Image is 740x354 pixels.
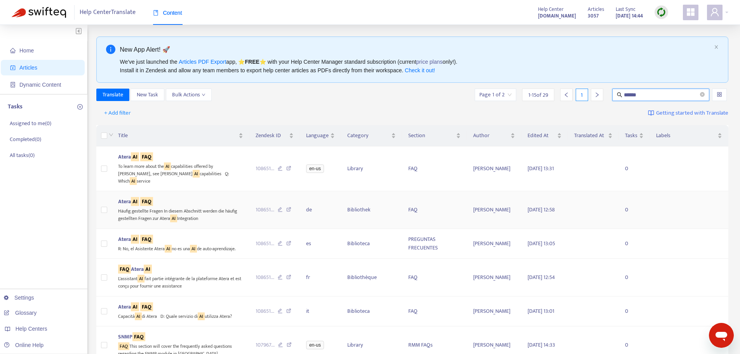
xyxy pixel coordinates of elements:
[198,312,205,320] sqkw: AI
[538,12,576,20] strong: [DOMAIN_NAME]
[118,244,243,253] div: R: No, el Asistente Atera no es una de auto-aprendizaje.
[96,89,129,101] button: Translate
[256,164,274,173] span: 108651 ...
[118,206,243,222] div: Häufig gestellte Fragen In diesem Abschnitt werden die häufig gestellten Fragen zur Atera Integra...
[104,108,131,118] span: + Add filter
[106,45,115,54] span: info-circle
[256,206,274,214] span: 108651 ...
[710,7,719,17] span: user
[467,296,521,327] td: [PERSON_NAME]
[131,152,139,161] sqkw: AI
[118,161,243,185] div: To learn more about the capabilities offered by [PERSON_NAME], see [PERSON_NAME] capabilities Q: ...
[467,191,521,228] td: [PERSON_NAME]
[131,302,139,311] sqkw: AI
[416,59,443,65] a: price plans
[402,229,467,259] td: PREGUNTAS FRECUENTES
[118,274,243,289] div: L'assistant fait partie intégrante de la plateforme Atera et est conçu pour fournir une assistance
[120,58,711,75] div: We've just launched the app, ⭐ ⭐️ with your Help Center Manager standard subscription (current on...
[140,152,153,161] sqkw: FAQ
[118,265,152,274] span: Atera
[528,164,554,173] span: [DATE] 13:31
[467,229,521,259] td: [PERSON_NAME]
[408,131,454,140] span: Section
[118,152,153,161] span: Atera
[588,5,604,14] span: Articles
[341,229,402,259] td: Biblioteca
[300,259,341,296] td: fr
[138,275,145,283] sqkw: AI
[619,146,650,191] td: 0
[473,131,509,140] span: Author
[131,89,164,101] button: New Task
[594,92,600,98] span: right
[650,125,728,146] th: Labels
[137,91,158,99] span: New Task
[656,7,666,17] img: sync.dc5367851b00ba804db3.png
[19,47,34,54] span: Home
[256,341,275,349] span: 107967 ...
[190,245,197,253] sqkw: AI
[341,146,402,191] td: Library
[8,102,23,112] p: Tasks
[347,131,390,140] span: Category
[202,93,205,97] span: down
[574,131,606,140] span: Translated At
[77,104,83,110] span: plus-circle
[528,273,555,282] span: [DATE] 12:54
[10,65,16,70] span: account-book
[714,45,719,49] span: close
[118,332,145,341] span: SNMP
[341,191,402,228] td: Bibliothek
[619,296,650,327] td: 0
[153,10,158,16] span: book
[528,239,555,248] span: [DATE] 13:05
[521,125,568,146] th: Edited At
[341,296,402,327] td: Biblioteca
[306,341,324,349] span: en-us
[341,125,402,146] th: Category
[132,332,145,341] sqkw: FAQ
[467,146,521,191] td: [PERSON_NAME]
[700,92,705,97] span: close-circle
[16,326,47,332] span: Help Centers
[648,110,654,116] img: image-link
[300,229,341,259] td: es
[256,131,287,140] span: Zendesk ID
[686,7,695,17] span: appstore
[538,5,564,14] span: Help Center
[10,82,16,87] span: container
[165,245,172,253] sqkw: AI
[619,125,650,146] th: Tasks
[405,67,435,73] a: Check it out!
[341,259,402,296] td: Bibliothèque
[714,45,719,50] button: close
[576,89,588,101] div: 1
[617,92,622,98] span: search
[306,164,324,173] span: en-us
[467,259,521,296] td: [PERSON_NAME]
[10,151,35,159] p: All tasks ( 0 )
[709,323,734,348] iframe: Button to launch messaging window
[700,91,705,99] span: close-circle
[118,302,153,311] span: Atera
[98,107,137,119] button: + Add filter
[616,5,636,14] span: Last Sync
[402,146,467,191] td: FAQ
[619,191,650,228] td: 0
[193,170,200,178] sqkw: AI
[256,273,274,282] span: 108651 ...
[402,296,467,327] td: FAQ
[568,125,619,146] th: Translated At
[564,92,569,98] span: left
[4,342,44,348] a: Online Help
[619,259,650,296] td: 0
[12,7,66,18] img: Swifteq
[588,12,599,20] strong: 3057
[402,125,467,146] th: Section
[103,91,123,99] span: Translate
[140,302,153,311] sqkw: FAQ
[256,239,274,248] span: 108651 ...
[120,45,711,54] div: New App Alert! 🚀
[4,310,37,316] a: Glossary
[140,197,153,206] sqkw: FAQ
